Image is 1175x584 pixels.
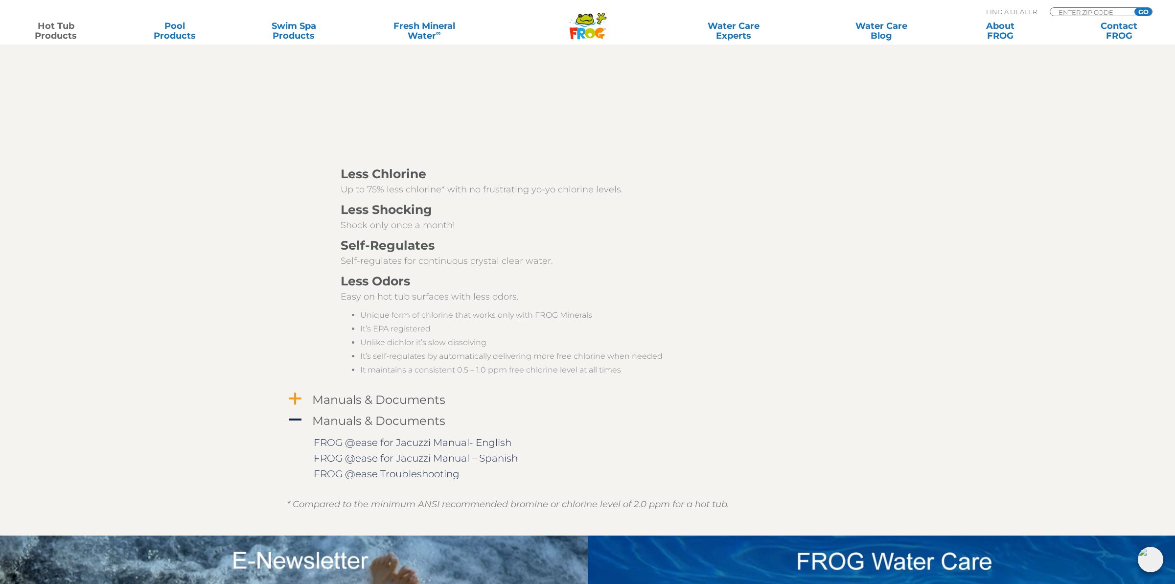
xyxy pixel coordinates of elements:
[360,336,864,350] li: Unlike dichlor it’s slow dissolving
[341,254,864,268] p: Self-regulates for continuous crystal clear water.
[360,322,864,336] li: It’s EPA registered
[360,308,864,322] li: Unique form of chlorine that works only with FROG Minerals
[287,412,889,430] a: A Manuals & Documents
[10,21,102,41] a: Hot TubProducts
[288,413,302,427] span: A
[1134,8,1152,16] input: GO
[986,7,1037,16] p: Find A Dealer
[341,201,864,218] h3: Less Shocking
[341,7,615,161] iframe: FROG Smartchlor @ease video
[287,499,729,510] em: * Compared to the minimum ANSI recommended bromine or chlorine level of 2.0 ppm for a hot tub.
[659,21,809,41] a: Water CareExperts
[1073,21,1165,41] a: ContactFROG
[341,183,864,196] p: Up to 75% less chlorine* with no frustrating yo-yo chlorine levels.
[341,165,864,183] h3: Less Chlorine
[367,21,482,41] a: Fresh MineralWater∞
[436,29,441,37] sup: ∞
[341,218,864,232] p: Shock only once a month!
[248,21,340,41] a: Swim SpaProducts
[341,290,864,304] p: Easy on hot tub surfaces with less odors.
[360,363,864,377] li: It maintains a consistent 0.5 – 1.0 ppm free chlorine level at all times
[341,273,864,290] h3: Less Odors
[287,391,889,409] a: a Manuals & Documents
[954,21,1046,41] a: AboutFROG
[129,21,221,41] a: PoolProducts
[341,237,864,254] h3: Self-Regulates
[835,21,927,41] a: Water CareBlog
[1138,547,1163,572] img: openIcon
[312,414,445,427] h4: Manuals & Documents
[314,437,511,448] a: FROG @ease for Jacuzzi Manual- English
[314,452,518,464] a: FROG @ease for Jacuzzi Manual – Spanish
[314,468,460,480] a: FROG @ease Troubleshooting
[288,392,302,406] span: a
[1058,8,1124,16] input: Zip Code Form
[312,393,445,406] h4: Manuals & Documents
[360,350,864,363] li: It’s self-regulates by automatically delivering more free chlorine when needed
